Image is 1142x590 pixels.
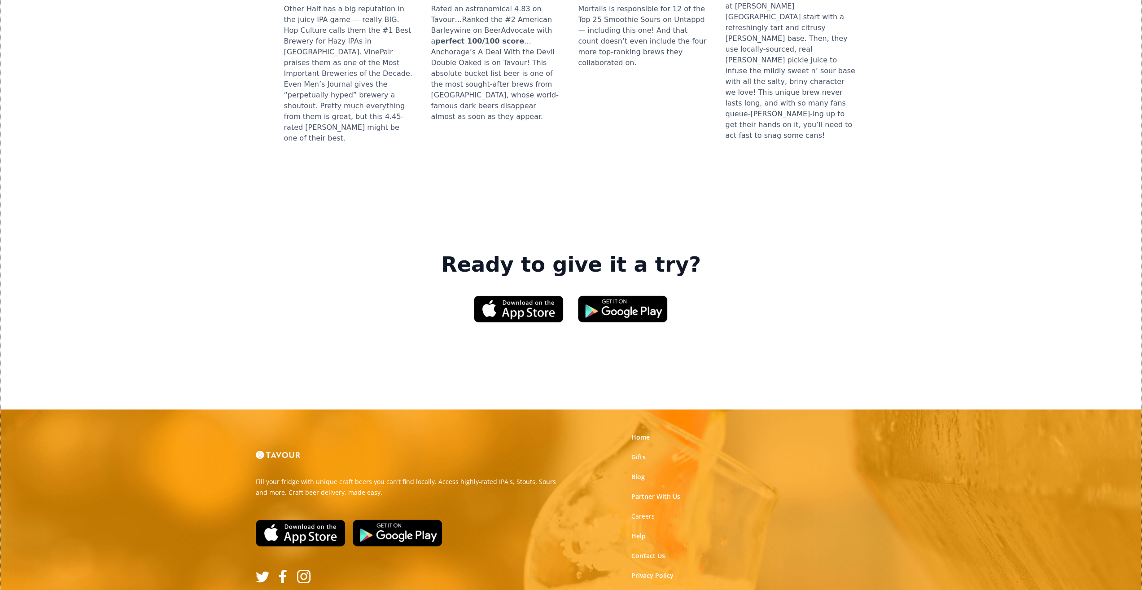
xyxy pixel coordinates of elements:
[435,37,524,45] strong: perfect 100/100 score
[631,453,646,462] a: Gifts
[631,512,655,520] strong: Careers
[631,571,674,580] a: Privacy Policy
[441,252,701,277] strong: Ready to give it a try?
[631,492,680,501] a: Partner With Us
[631,472,645,481] a: Blog
[256,476,564,498] p: Fill your fridge with unique craft beers you can't find locally. Access highly-rated IPA's, Stout...
[631,512,655,521] a: Careers
[631,551,665,560] a: Contact Us
[631,433,650,442] a: Home
[631,532,646,541] a: Help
